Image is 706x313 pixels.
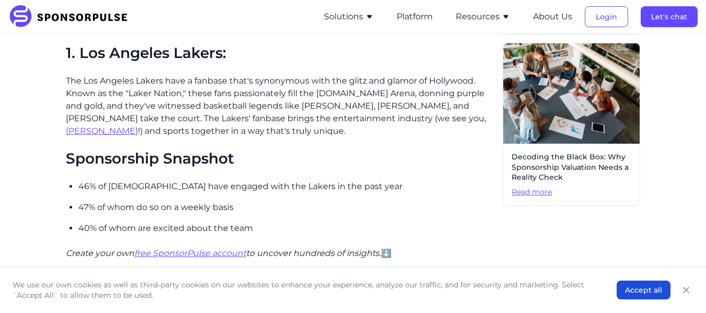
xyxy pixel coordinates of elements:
button: Let's chat [641,6,698,27]
span: Decoding the Black Box: Why Sponsorship Valuation Needs a Reality Check [512,152,631,183]
a: free SponsorPulse account [134,248,246,258]
img: SponsorPulse [8,5,135,28]
a: Let's chat [641,12,698,21]
a: Decoding the Black Box: Why Sponsorship Valuation Needs a Reality CheckRead more [503,43,640,206]
h2: Sponsorship Snapshot [66,150,494,168]
i: Create your own [66,248,134,258]
a: About Us [533,12,572,21]
p: The Los Angeles Lakers have a fanbase that's synonymous with the glitz and glamor of Hollywood. K... [66,75,494,137]
button: Solutions [324,10,374,23]
p: We use our own cookies as well as third-party cookies on our websites to enhance your experience,... [13,280,596,300]
p: 47% of whom do so on a weekly basis [78,201,494,214]
h2: 1. Los Angeles Lakers: [66,44,494,62]
button: Resources [456,10,510,23]
span: Read more [512,187,631,198]
button: Platform [397,10,433,23]
p: 46% of [DEMOGRAPHIC_DATA] have engaged with the Lakers in the past year [78,180,494,193]
a: [PERSON_NAME] [66,126,138,136]
a: Login [585,12,628,21]
button: About Us [533,10,572,23]
a: Platform [397,12,433,21]
p: 40% of whom are excited about the team [78,222,494,235]
iframe: Chat Widget [654,263,706,313]
p: ⬇️ [66,247,494,260]
button: Login [585,6,628,27]
img: Getty images courtesy of Unsplash [503,43,640,144]
button: Accept all [617,281,670,299]
i: to uncover hundreds of insights. [246,248,381,258]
